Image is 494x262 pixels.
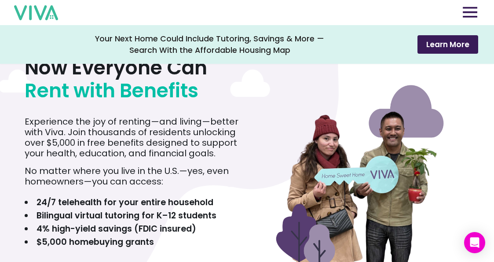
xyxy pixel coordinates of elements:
b: Bilingual virtual tutoring for K–12 students [37,210,216,221]
div: Your Next Home Could Include Tutoring, Savings & More — Search With the Affordable Housing Map [91,33,329,56]
div: Open Intercom Messenger [464,232,485,253]
p: No matter where you live in the U.S.—yes, even homeowners—you can access: [25,166,243,187]
span: Rent with Benefits [25,79,198,102]
h1: Now Everyone Can [25,56,207,102]
b: $5,000 homebuying grants [37,236,154,248]
p: Experience the joy of renting—and living—better with Viva. Join thousands of residents unlocking ... [25,116,243,159]
img: viva [14,5,58,20]
img: opens navigation menu [463,7,477,18]
b: 4% high-yield savings (FDIC insured) [37,223,196,235]
b: 24/7 telehealth for your entire household [37,196,213,208]
button: Learn More [417,35,478,54]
